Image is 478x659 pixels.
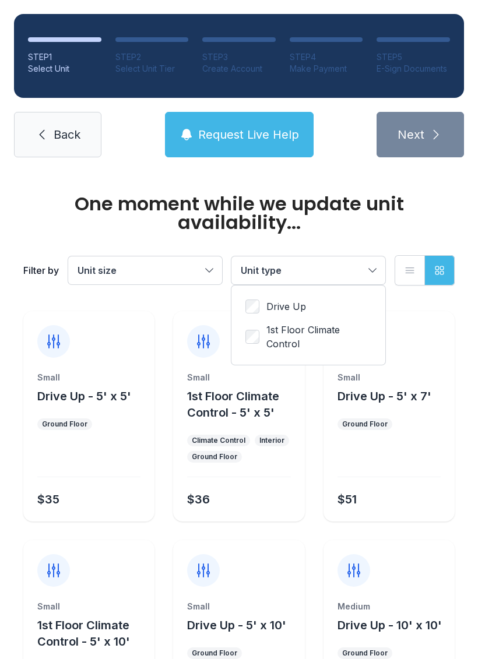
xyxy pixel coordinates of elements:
div: Small [338,372,441,383]
button: Drive Up - 5' x 5' [37,388,131,404]
div: Make Payment [290,63,363,75]
div: Filter by [23,263,59,277]
div: Ground Floor [192,452,237,461]
div: $51 [338,491,357,508]
span: Drive Up - 5' x 7' [338,389,431,403]
div: Small [187,601,290,612]
span: Drive Up - 5' x 5' [37,389,131,403]
div: Interior [259,436,284,445]
div: STEP 1 [28,51,101,63]
div: Select Unit Tier [115,63,189,75]
div: Create Account [202,63,276,75]
span: Request Live Help [198,126,299,143]
span: 1st Floor Climate Control - 5' x 5' [187,389,279,420]
span: Unit size [78,265,117,276]
div: One moment while we update unit availability... [23,195,455,232]
div: Small [37,601,140,612]
button: 1st Floor Climate Control - 5' x 5' [187,388,300,421]
button: 1st Floor Climate Control - 5' x 10' [37,617,150,650]
div: Small [187,372,290,383]
div: Ground Floor [192,649,237,658]
div: Select Unit [28,63,101,75]
div: STEP 5 [377,51,450,63]
div: Ground Floor [42,420,87,429]
div: STEP 4 [290,51,363,63]
div: Ground Floor [342,420,388,429]
div: STEP 2 [115,51,189,63]
span: Drive Up - 10' x 10' [338,618,442,632]
div: Medium [338,601,441,612]
button: Drive Up - 5' x 7' [338,388,431,404]
span: Next [398,126,424,143]
span: Unit type [241,265,282,276]
div: $35 [37,491,59,508]
span: Drive Up - 5' x 10' [187,618,286,632]
span: 1st Floor Climate Control - 5' x 10' [37,618,130,649]
div: Ground Floor [342,649,388,658]
div: Climate Control [192,436,245,445]
div: $36 [187,491,210,508]
button: Unit size [68,256,222,284]
span: Drive Up [266,299,306,313]
input: Drive Up [245,299,259,313]
div: Small [37,372,140,383]
div: STEP 3 [202,51,276,63]
button: Drive Up - 5' x 10' [187,617,286,633]
div: E-Sign Documents [377,63,450,75]
span: 1st Floor Climate Control [266,323,371,351]
button: Unit type [231,256,385,284]
input: 1st Floor Climate Control [245,330,259,344]
span: Back [54,126,80,143]
button: Drive Up - 10' x 10' [338,617,442,633]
